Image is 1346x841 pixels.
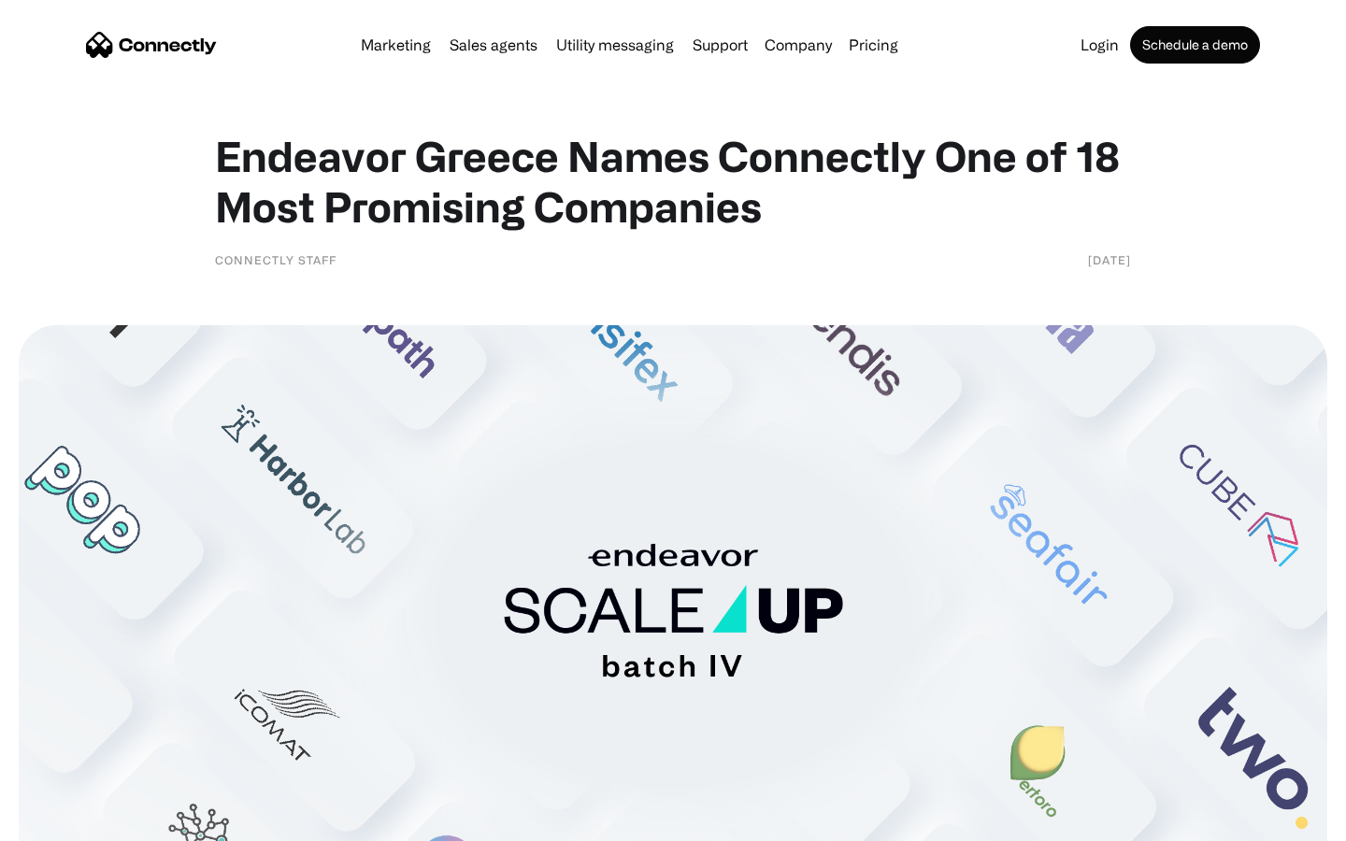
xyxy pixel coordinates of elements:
[549,37,681,52] a: Utility messaging
[1130,26,1260,64] a: Schedule a demo
[1073,37,1126,52] a: Login
[765,32,832,58] div: Company
[37,808,112,834] ul: Language list
[215,250,336,269] div: Connectly Staff
[353,37,438,52] a: Marketing
[841,37,906,52] a: Pricing
[215,131,1131,232] h1: Endeavor Greece Names Connectly One of 18 Most Promising Companies
[1088,250,1131,269] div: [DATE]
[442,37,545,52] a: Sales agents
[19,808,112,834] aside: Language selected: English
[685,37,755,52] a: Support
